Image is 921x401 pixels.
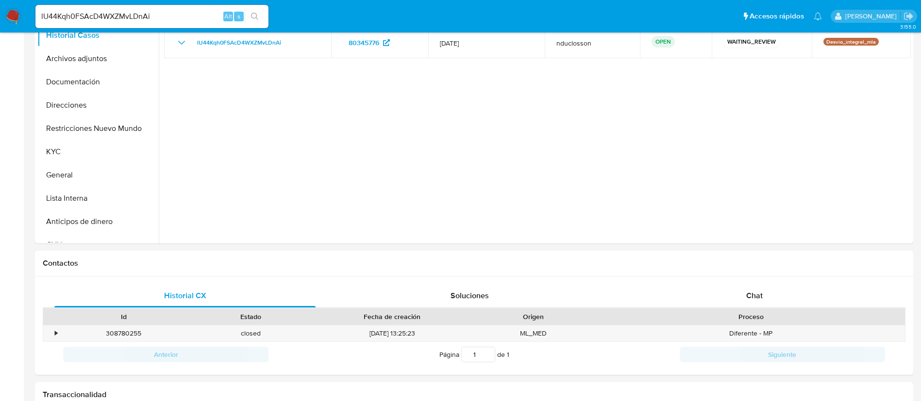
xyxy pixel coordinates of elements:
[37,140,159,163] button: KYC
[164,290,206,301] span: Historial CX
[37,210,159,233] button: Anticipos de dinero
[507,350,509,359] span: 1
[237,12,240,21] span: s
[37,233,159,257] button: CVU
[194,312,308,321] div: Estado
[451,290,489,301] span: Soluciones
[750,11,804,21] span: Accesos rápidos
[55,329,57,338] div: •
[63,347,268,362] button: Anterior
[43,390,905,400] h1: Transaccionalidad
[37,94,159,117] button: Direcciones
[37,163,159,187] button: General
[67,312,181,321] div: Id
[43,258,905,268] h1: Contactos
[477,312,590,321] div: Origen
[37,47,159,70] button: Archivos adjuntos
[470,325,597,341] div: ML_MED
[60,325,187,341] div: 308780255
[597,325,905,341] div: Diferente - MP
[37,24,159,47] button: Historial Casos
[439,347,509,362] span: Página de
[224,12,232,21] span: Alt
[900,23,916,31] span: 3.155.0
[187,325,315,341] div: closed
[35,10,268,23] input: Buscar usuario o caso...
[814,12,822,20] a: Notificaciones
[904,11,914,21] a: Salir
[245,10,265,23] button: search-icon
[746,290,763,301] span: Chat
[680,347,885,362] button: Siguiente
[604,312,898,321] div: Proceso
[37,117,159,140] button: Restricciones Nuevo Mundo
[321,312,463,321] div: Fecha de creación
[37,70,159,94] button: Documentación
[315,325,470,341] div: [DATE] 13:25:23
[845,12,900,21] p: nicolas.duclosson@mercadolibre.com
[37,187,159,210] button: Lista Interna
